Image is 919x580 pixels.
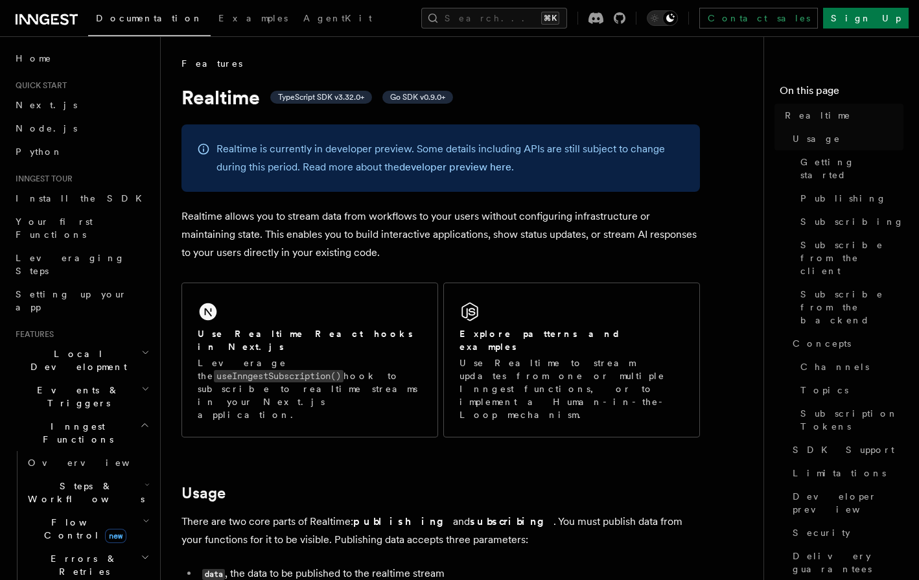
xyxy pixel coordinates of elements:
a: Setting up your app [10,283,152,319]
a: Your first Functions [10,210,152,246]
span: Publishing [800,192,887,205]
a: Concepts [787,332,903,355]
span: Subscribing [800,215,904,228]
span: Python [16,146,63,157]
p: There are two core parts of Realtime: and . You must publish data from your functions for it to b... [181,513,700,549]
span: Documentation [96,13,203,23]
span: Next.js [16,100,77,110]
a: Security [787,521,903,544]
span: Subscribe from the client [800,238,903,277]
a: Sign Up [823,8,909,29]
p: Leverage the hook to subscribe to realtime streams in your Next.js application. [198,356,422,421]
span: Developer preview [793,490,903,516]
a: developer preview here [399,161,511,173]
span: Usage [793,132,841,145]
span: SDK Support [793,443,894,456]
span: Limitations [793,467,886,480]
span: Inngest Functions [10,420,140,446]
a: Node.js [10,117,152,140]
button: Toggle dark mode [647,10,678,26]
span: Features [181,57,242,70]
a: Explore patterns and examplesUse Realtime to stream updates from one or multiple Inngest function... [443,283,700,437]
a: Documentation [88,4,211,36]
a: Install the SDK [10,187,152,210]
a: Use Realtime React hooks in Next.jsLeverage theuseInngestSubscription()hook to subscribe to realt... [181,283,438,437]
a: Subscribing [795,210,903,233]
span: Realtime [785,109,851,122]
button: Search...⌘K [421,8,567,29]
span: Topics [800,384,848,397]
button: Flow Controlnew [23,511,152,547]
span: Flow Control [23,516,143,542]
a: Subscribe from the client [795,233,903,283]
button: Steps & Workflows [23,474,152,511]
a: Contact sales [699,8,818,29]
a: Publishing [795,187,903,210]
p: Realtime allows you to stream data from workflows to your users without configuring infrastructur... [181,207,700,262]
span: Leveraging Steps [16,253,125,276]
a: Leveraging Steps [10,246,152,283]
button: Inngest Functions [10,415,152,451]
a: Subscription Tokens [795,402,903,438]
span: Setting up your app [16,289,127,312]
h1: Realtime [181,86,700,109]
span: AgentKit [303,13,372,23]
span: Subscribe from the backend [800,288,903,327]
a: Subscribe from the backend [795,283,903,332]
span: Home [16,52,52,65]
span: Errors & Retries [23,552,141,578]
h2: Use Realtime React hooks in Next.js [198,327,422,353]
kbd: ⌘K [541,12,559,25]
a: Usage [787,127,903,150]
button: Events & Triggers [10,378,152,415]
span: Features [10,329,54,340]
span: TypeScript SDK v3.32.0+ [278,92,364,102]
span: Subscription Tokens [800,407,903,433]
a: Next.js [10,93,152,117]
p: Realtime is currently in developer preview. Some details including APIs are still subject to chan... [216,140,684,176]
span: Steps & Workflows [23,480,145,505]
a: Python [10,140,152,163]
span: Security [793,526,850,539]
a: Overview [23,451,152,474]
span: Delivery guarantees [793,550,903,575]
span: Examples [218,13,288,23]
a: Channels [795,355,903,378]
strong: publishing [353,515,453,528]
a: Getting started [795,150,903,187]
span: Your first Functions [16,216,93,240]
a: SDK Support [787,438,903,461]
span: Inngest tour [10,174,73,184]
span: Overview [28,458,161,468]
strong: subscribing [470,515,553,528]
a: Usage [181,484,226,502]
span: Getting started [800,156,903,181]
button: Local Development [10,342,152,378]
span: Quick start [10,80,67,91]
a: Topics [795,378,903,402]
a: Examples [211,4,296,35]
a: Home [10,47,152,70]
span: Concepts [793,337,851,350]
h4: On this page [780,83,903,104]
code: data [202,569,225,580]
h2: Explore patterns and examples [459,327,684,353]
a: AgentKit [296,4,380,35]
a: Developer preview [787,485,903,521]
a: Realtime [780,104,903,127]
a: Limitations [787,461,903,485]
span: new [105,529,126,543]
span: Events & Triggers [10,384,141,410]
p: Use Realtime to stream updates from one or multiple Inngest functions, or to implement a Human-in... [459,356,684,421]
code: useInngestSubscription() [214,370,343,382]
span: Node.js [16,123,77,133]
span: Channels [800,360,869,373]
span: Install the SDK [16,193,150,203]
span: Local Development [10,347,141,373]
span: Go SDK v0.9.0+ [390,92,445,102]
